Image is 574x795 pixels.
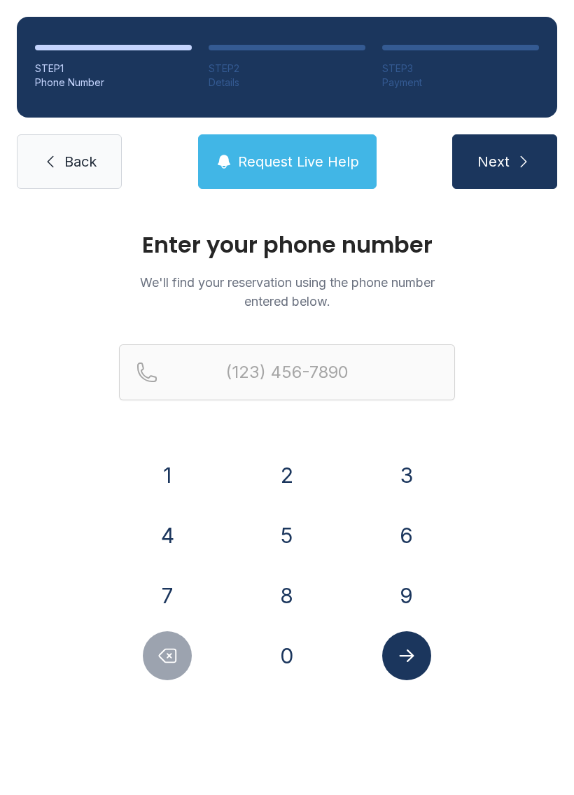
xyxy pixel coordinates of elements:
[238,152,359,171] span: Request Live Help
[119,344,455,400] input: Reservation phone number
[35,76,192,90] div: Phone Number
[382,571,431,620] button: 9
[262,451,311,500] button: 2
[143,631,192,680] button: Delete number
[64,152,97,171] span: Back
[209,62,365,76] div: STEP 2
[35,62,192,76] div: STEP 1
[262,511,311,560] button: 5
[382,76,539,90] div: Payment
[119,234,455,256] h1: Enter your phone number
[119,273,455,311] p: We'll find your reservation using the phone number entered below.
[262,631,311,680] button: 0
[477,152,510,171] span: Next
[382,62,539,76] div: STEP 3
[143,571,192,620] button: 7
[382,451,431,500] button: 3
[382,631,431,680] button: Submit lookup form
[382,511,431,560] button: 6
[143,511,192,560] button: 4
[262,571,311,620] button: 8
[143,451,192,500] button: 1
[209,76,365,90] div: Details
